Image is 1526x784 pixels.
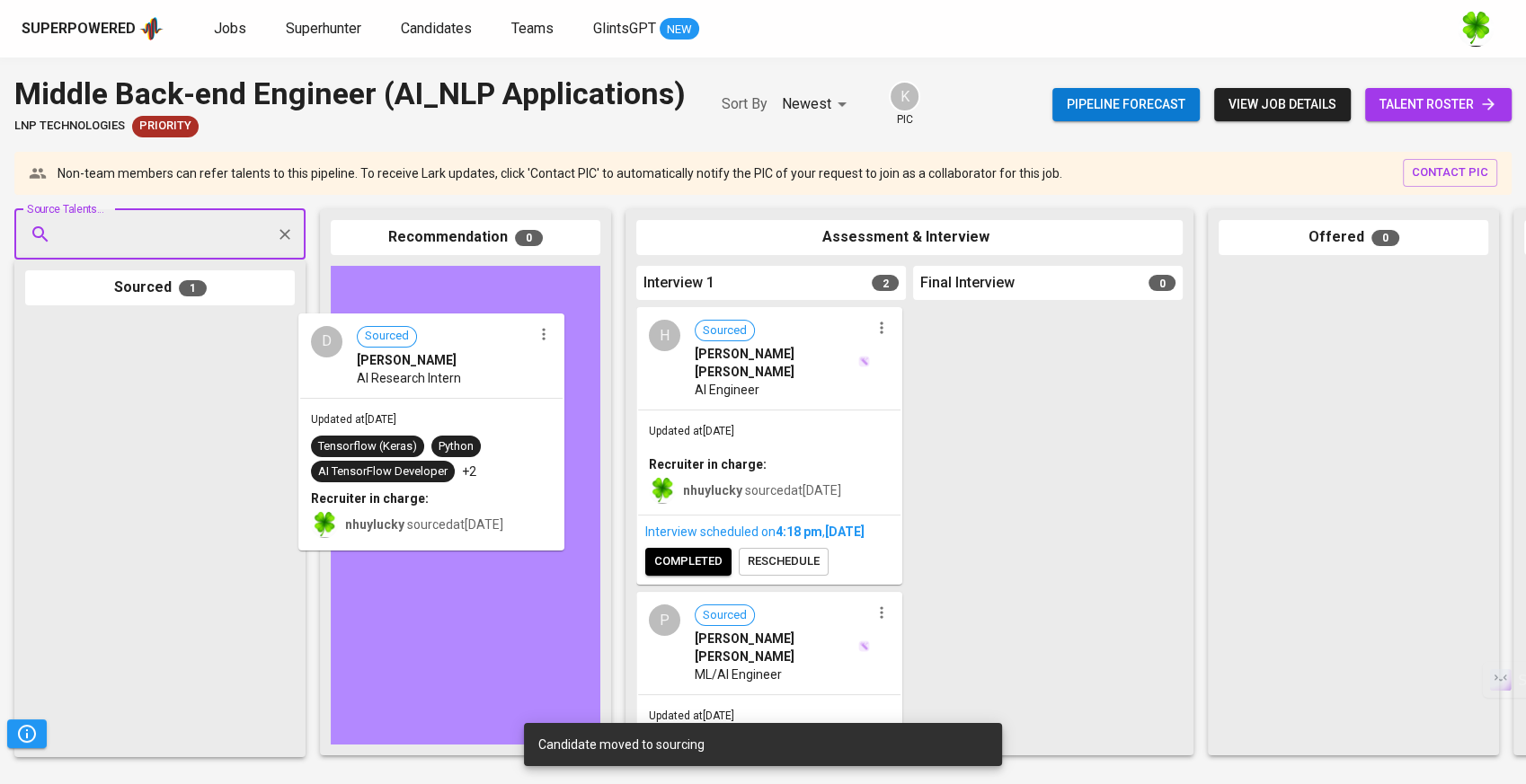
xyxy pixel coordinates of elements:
[1458,11,1494,47] img: f9493b8c-82b8-4f41-8722-f5d69bb1b761.jpg
[643,273,714,294] span: Interview 1
[7,719,47,748] button: Pipeline Triggers
[401,20,472,37] span: Candidates
[14,72,686,116] div: Middle Back-end Engineer (AI_NLP Applications)
[889,81,920,112] div: K
[515,230,543,246] span: 0
[214,18,250,40] a: Jobs
[22,19,136,40] div: Superpowered
[331,220,600,255] div: Recommendation
[660,21,699,39] span: NEW
[1380,93,1497,116] span: talent roster
[1052,88,1200,121] button: Pipeline forecast
[782,88,853,121] div: Newest
[1214,88,1351,121] button: view job details
[722,93,767,115] p: Sort By
[511,20,554,37] span: Teams
[58,164,1062,182] p: Non-team members can refer talents to this pipeline. To receive Lark updates, click 'Contact PIC'...
[782,93,831,115] p: Newest
[286,20,361,37] span: Superhunter
[1365,88,1512,121] a: talent roster
[132,116,199,137] div: New Job received from Demand Team
[1229,93,1336,116] span: view job details
[139,15,164,42] img: app logo
[214,20,246,37] span: Jobs
[1403,159,1497,187] button: contact pic
[22,15,164,42] a: Superpoweredapp logo
[296,233,299,236] button: Open
[889,81,920,128] div: pic
[25,270,295,305] div: Sourced
[920,273,1015,294] span: Final Interview
[636,220,1183,255] div: Assessment & Interview
[1149,275,1176,291] span: 0
[872,275,899,291] span: 2
[286,18,365,40] a: Superhunter
[1067,93,1185,116] span: Pipeline forecast
[1219,220,1488,255] div: Offered
[132,118,199,135] span: Priority
[14,118,125,135] span: LNP Technologies
[1371,230,1399,246] span: 0
[538,736,988,753] div: Candidate moved to sourcing
[179,280,207,296] span: 1
[593,18,699,40] a: GlintsGPT NEW
[272,222,297,247] button: Clear
[401,18,475,40] a: Candidates
[1412,163,1488,183] span: contact pic
[593,20,656,37] span: GlintsGPT
[511,18,557,40] a: Teams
